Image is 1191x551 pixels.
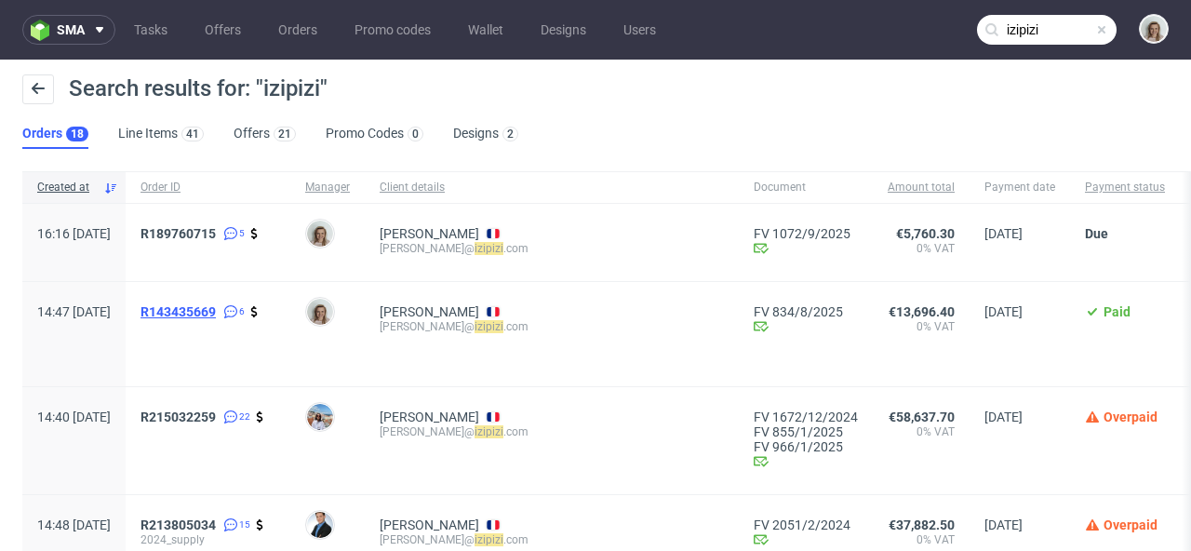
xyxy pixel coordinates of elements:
[194,15,252,45] a: Offers
[754,439,858,454] a: FV 966/1/2025
[220,410,250,424] a: 22
[475,425,503,438] mark: izipizi
[888,532,955,547] span: 0% VAT
[1104,410,1158,424] span: Overpaid
[57,23,85,36] span: sma
[380,241,724,256] div: [PERSON_NAME]@ .com
[278,128,291,141] div: 21
[305,180,350,195] span: Manager
[239,410,250,424] span: 22
[37,226,111,241] span: 16:16 [DATE]
[326,119,423,149] a: Promo Codes0
[37,180,96,195] span: Created at
[754,304,858,319] a: FV 834/8/2025
[380,226,479,241] a: [PERSON_NAME]
[141,304,220,319] a: R143435669
[380,180,724,195] span: Client details
[141,410,220,424] a: R215032259
[380,319,724,334] div: [PERSON_NAME]@ .com
[475,242,503,255] mark: izipizi
[220,226,245,241] a: 5
[754,180,858,195] span: Document
[380,532,724,547] div: [PERSON_NAME]@ .com
[141,517,216,532] span: R213805034
[612,15,667,45] a: Users
[141,410,216,424] span: R215032259
[234,119,296,149] a: Offers21
[31,20,57,41] img: logo
[754,410,858,424] a: FV 1672/12/2024
[889,517,955,532] span: €37,882.50
[69,75,328,101] span: Search results for: "izipizi"
[457,15,515,45] a: Wallet
[239,226,245,241] span: 5
[889,410,955,424] span: €58,637.70
[889,304,955,319] span: €13,696.40
[307,404,333,430] img: Marta Kozłowska
[22,15,115,45] button: sma
[984,304,1023,319] span: [DATE]
[1104,517,1158,532] span: Overpaid
[141,517,220,532] a: R213805034
[888,424,955,439] span: 0% VAT
[118,119,204,149] a: Line Items41
[380,304,479,319] a: [PERSON_NAME]
[475,320,503,333] mark: izipizi
[307,221,333,247] img: Monika Poźniak
[984,410,1023,424] span: [DATE]
[380,517,479,532] a: [PERSON_NAME]
[141,304,216,319] span: R143435669
[984,226,1023,241] span: [DATE]
[343,15,442,45] a: Promo codes
[37,517,111,532] span: 14:48 [DATE]
[267,15,328,45] a: Orders
[307,512,333,538] img: Kluczyński Michał
[984,180,1055,195] span: Payment date
[1104,304,1131,319] span: Paid
[1085,226,1108,241] span: Due
[141,226,220,241] a: R189760715
[754,517,858,532] a: FV 2051/2/2024
[37,410,111,424] span: 14:40 [DATE]
[141,532,275,547] span: 2024_supply
[412,128,419,141] div: 0
[123,15,179,45] a: Tasks
[380,410,479,424] a: [PERSON_NAME]
[1141,16,1167,42] img: Monika Poźniak
[888,180,955,195] span: Amount total
[71,128,84,141] div: 18
[453,119,518,149] a: Designs2
[186,128,199,141] div: 41
[380,424,724,439] div: [PERSON_NAME]@ .com
[220,304,245,319] a: 6
[239,517,250,532] span: 15
[307,299,333,325] img: Monika Poźniak
[754,424,858,439] a: FV 855/1/2025
[896,226,955,241] span: €5,760.30
[141,226,216,241] span: R189760715
[754,226,858,241] a: FV 1072/9/2025
[888,319,955,334] span: 0% VAT
[529,15,597,45] a: Designs
[984,517,1023,532] span: [DATE]
[141,180,275,195] span: Order ID
[239,304,245,319] span: 6
[507,128,514,141] div: 2
[220,517,250,532] a: 15
[1085,180,1165,195] span: Payment status
[37,304,111,319] span: 14:47 [DATE]
[22,119,88,149] a: Orders18
[888,241,955,256] span: 0% VAT
[475,533,503,546] mark: izipizi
